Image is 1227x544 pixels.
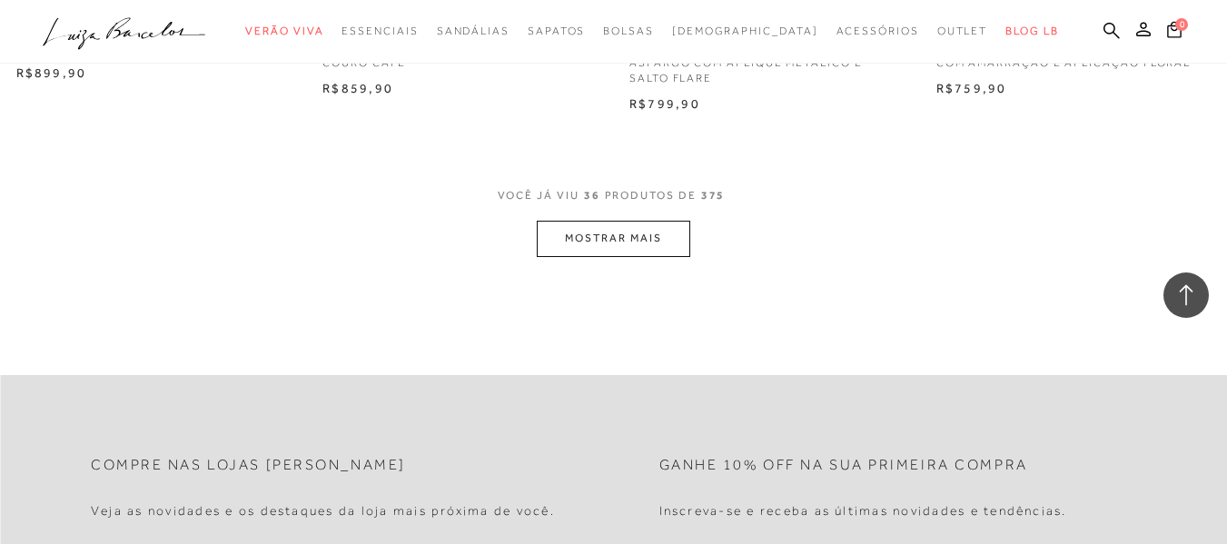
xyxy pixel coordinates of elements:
h4: Inscreva-se e receba as últimas novidades e tendências. [659,503,1067,519]
span: Outlet [937,25,988,37]
span: R$759,90 [936,81,1007,95]
a: categoryNavScreenReaderText [341,15,418,48]
h4: Veja as novidades e os destaques da loja mais próxima de você. [91,503,555,519]
a: categoryNavScreenReaderText [437,15,510,48]
span: 375 [701,188,726,222]
span: PRODUTOS DE [605,188,697,203]
a: categoryNavScreenReaderText [836,15,919,48]
a: noSubCategoriesText [672,15,818,48]
span: R$899,90 [16,65,87,80]
button: 0 [1162,20,1187,45]
span: R$859,90 [322,81,393,95]
h2: Ganhe 10% off na sua primeira compra [659,457,1028,474]
span: BLOG LB [1005,25,1058,37]
span: Verão Viva [245,25,323,37]
span: R$799,90 [629,96,700,111]
span: VOCê JÁ VIU [498,188,579,203]
span: Sapatos [528,25,585,37]
a: BLOG LB [1005,15,1058,48]
a: categoryNavScreenReaderText [528,15,585,48]
button: MOSTRAR MAIS [537,221,689,256]
span: Sandálias [437,25,510,37]
span: Acessórios [836,25,919,37]
a: categoryNavScreenReaderText [245,15,323,48]
a: categoryNavScreenReaderText [603,15,654,48]
h2: Compre nas lojas [PERSON_NAME] [91,457,406,474]
span: 0 [1175,18,1188,31]
span: [DEMOGRAPHIC_DATA] [672,25,818,37]
span: 36 [584,188,600,222]
a: categoryNavScreenReaderText [937,15,988,48]
span: Bolsas [603,25,654,37]
span: Essenciais [341,25,418,37]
